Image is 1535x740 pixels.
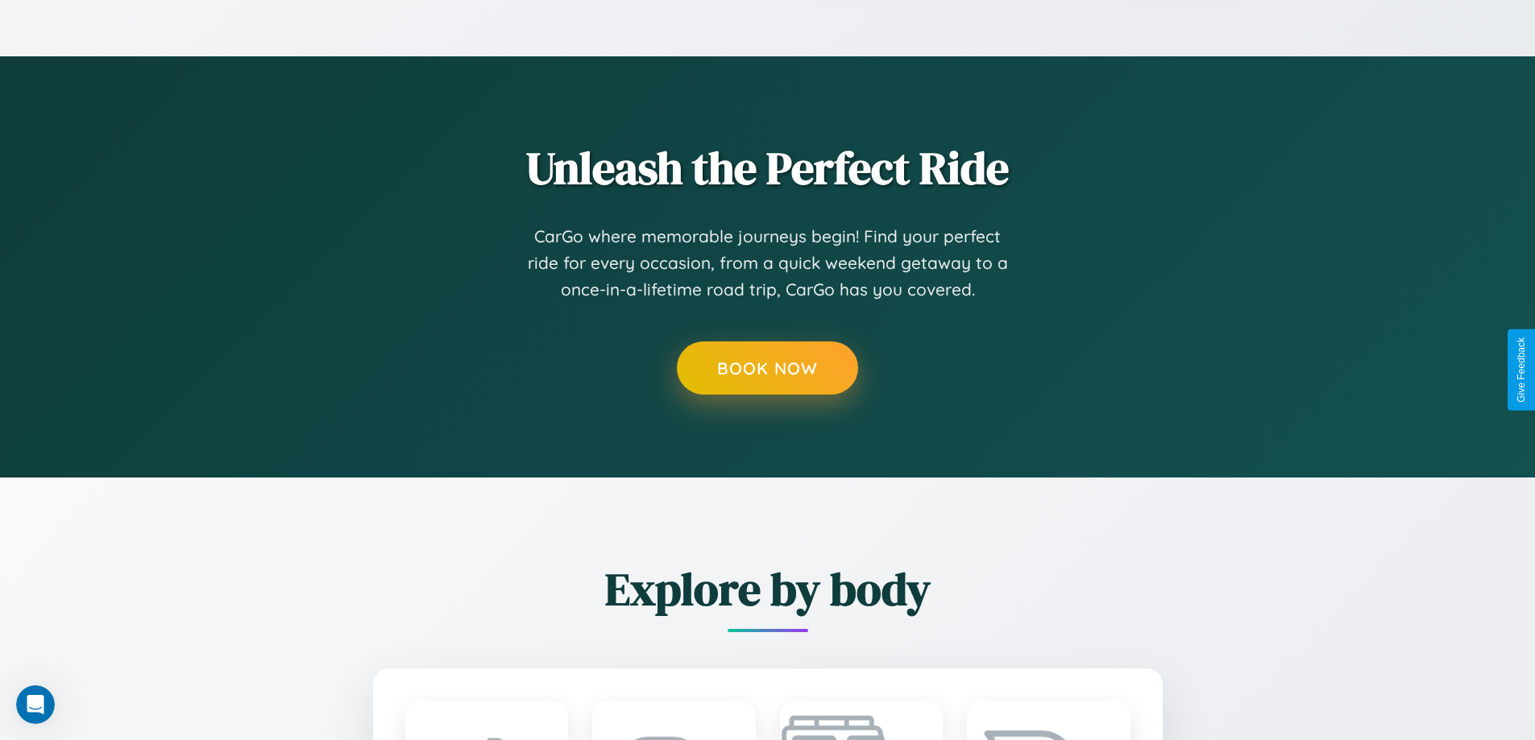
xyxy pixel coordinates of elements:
[526,223,1010,304] p: CarGo where memorable journeys begin! Find your perfect ride for every occasion, from a quick wee...
[1516,337,1527,403] div: Give Feedback
[16,685,55,724] iframe: Intercom live chat
[677,341,858,395] button: Book Now
[284,137,1251,199] h2: Unleash the Perfect Ride
[284,558,1251,620] h2: Explore by body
